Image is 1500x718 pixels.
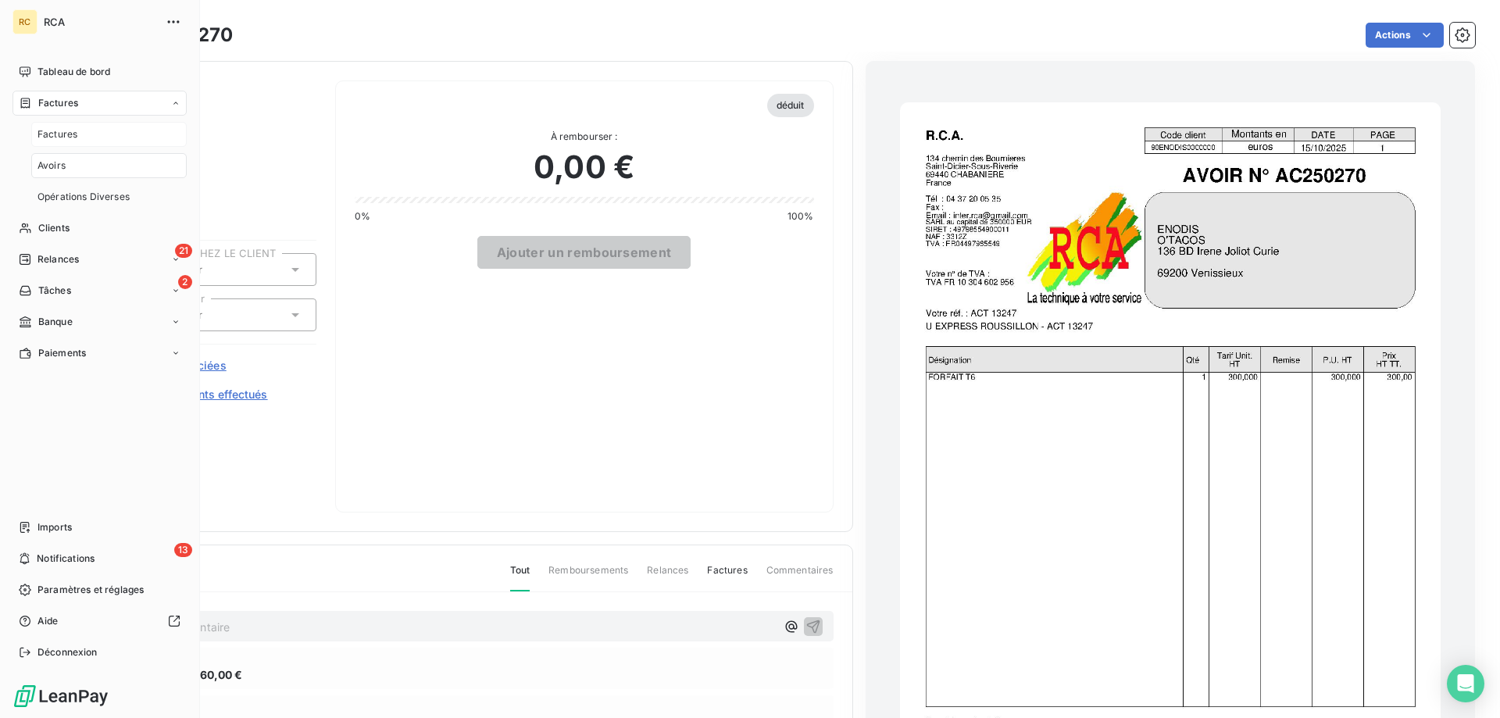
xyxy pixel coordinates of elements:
[178,275,192,289] span: 2
[355,130,814,144] span: À rembourser :
[647,563,688,590] span: Relances
[38,221,70,235] span: Clients
[12,609,187,634] a: Aide
[707,563,747,590] span: Factures
[1366,23,1444,48] button: Actions
[37,190,130,204] span: Opérations Diverses
[767,94,814,117] span: déduit
[175,244,192,258] span: 21
[37,614,59,628] span: Aide
[12,684,109,709] img: Logo LeanPay
[1447,665,1484,702] div: Open Intercom Messenger
[37,583,144,597] span: Paramètres et réglages
[37,65,110,79] span: Tableau de bord
[38,346,86,360] span: Paiements
[37,127,77,141] span: Factures
[44,16,156,28] span: RCA
[37,252,79,266] span: Relances
[38,284,71,298] span: Tâches
[12,9,37,34] div: RC
[192,666,242,683] span: 360,00 €
[38,96,78,110] span: Factures
[787,209,814,223] span: 100%
[37,552,95,566] span: Notifications
[174,543,192,557] span: 13
[477,236,691,269] button: Ajouter un remboursement
[510,563,530,591] span: Tout
[534,144,634,191] span: 0,00 €
[548,563,628,590] span: Remboursements
[38,315,73,329] span: Banque
[355,209,370,223] span: 0%
[37,645,98,659] span: Déconnexion
[766,563,834,590] span: Commentaires
[37,520,72,534] span: Imports
[37,159,66,173] span: Avoirs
